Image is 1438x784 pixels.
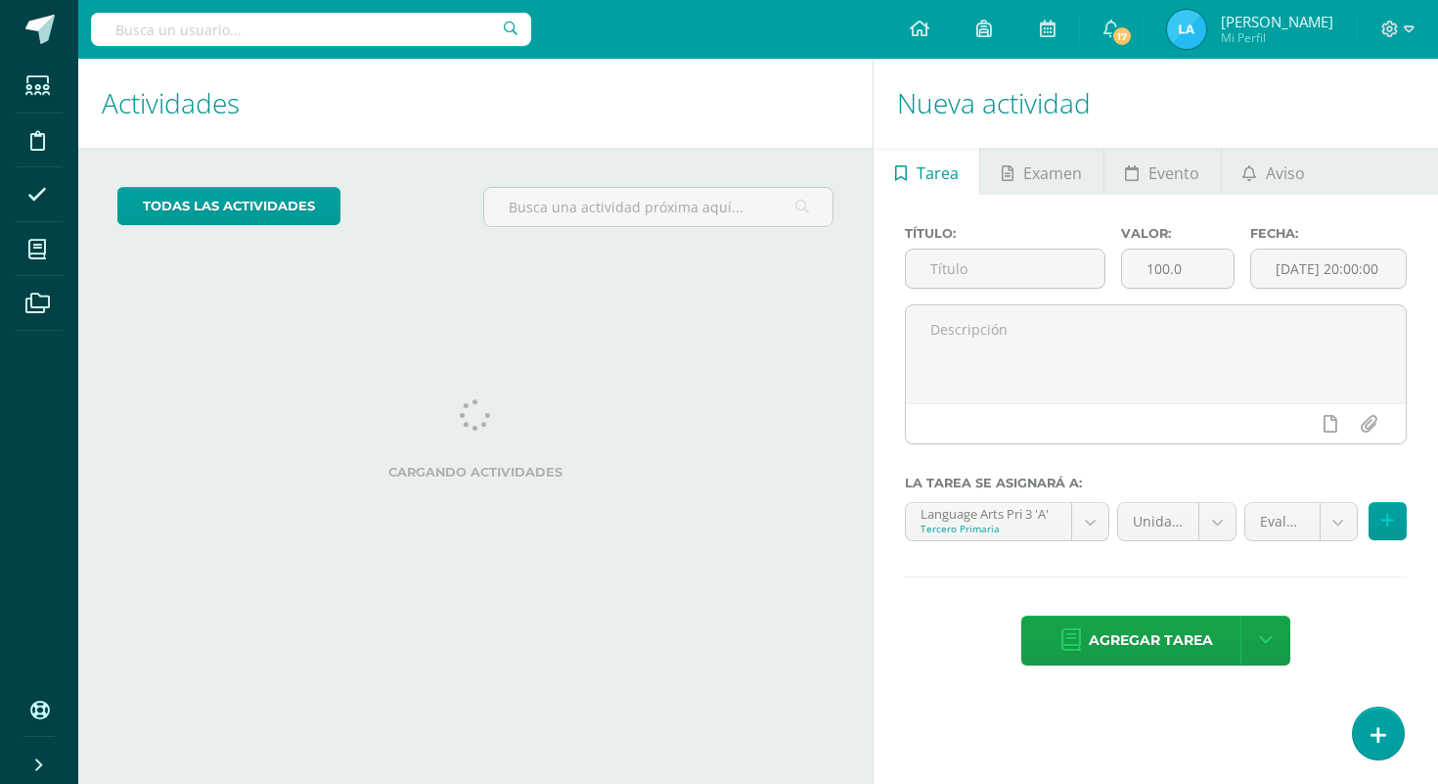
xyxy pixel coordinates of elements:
span: Unidad 4 [1133,503,1184,540]
input: Fecha de entrega [1251,250,1406,288]
input: Puntos máximos [1122,250,1234,288]
label: Cargando actividades [117,465,833,480]
span: Evaluación Final Unidad 4 (20.0%) [1260,503,1305,540]
a: todas las Actividades [117,187,340,225]
input: Título [906,250,1103,288]
a: Evaluación Final Unidad 4 (20.0%) [1245,503,1357,540]
span: Aviso [1266,150,1305,197]
img: 6154c65518de364556face02cf411cfc.png [1167,10,1206,49]
span: Agregar tarea [1089,617,1213,665]
div: Tercero Primaria [921,522,1056,535]
label: Fecha: [1250,226,1407,241]
span: Mi Perfil [1221,29,1333,46]
h1: Actividades [102,59,849,148]
a: Aviso [1222,148,1326,195]
label: Título: [905,226,1104,241]
a: Evento [1104,148,1221,195]
label: La tarea se asignará a: [905,476,1407,490]
a: Tarea [874,148,979,195]
span: Evento [1148,150,1199,197]
a: Examen [980,148,1102,195]
input: Busca un usuario... [91,13,531,46]
div: Language Arts Pri 3 'A' [921,503,1056,522]
span: Examen [1023,150,1082,197]
h1: Nueva actividad [897,59,1415,148]
a: Unidad 4 [1118,503,1236,540]
span: Tarea [917,150,959,197]
input: Busca una actividad próxima aquí... [484,188,832,226]
label: Valor: [1121,226,1235,241]
a: Language Arts Pri 3 'A'Tercero Primaria [906,503,1108,540]
span: [PERSON_NAME] [1221,12,1333,31]
span: 17 [1111,25,1133,47]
